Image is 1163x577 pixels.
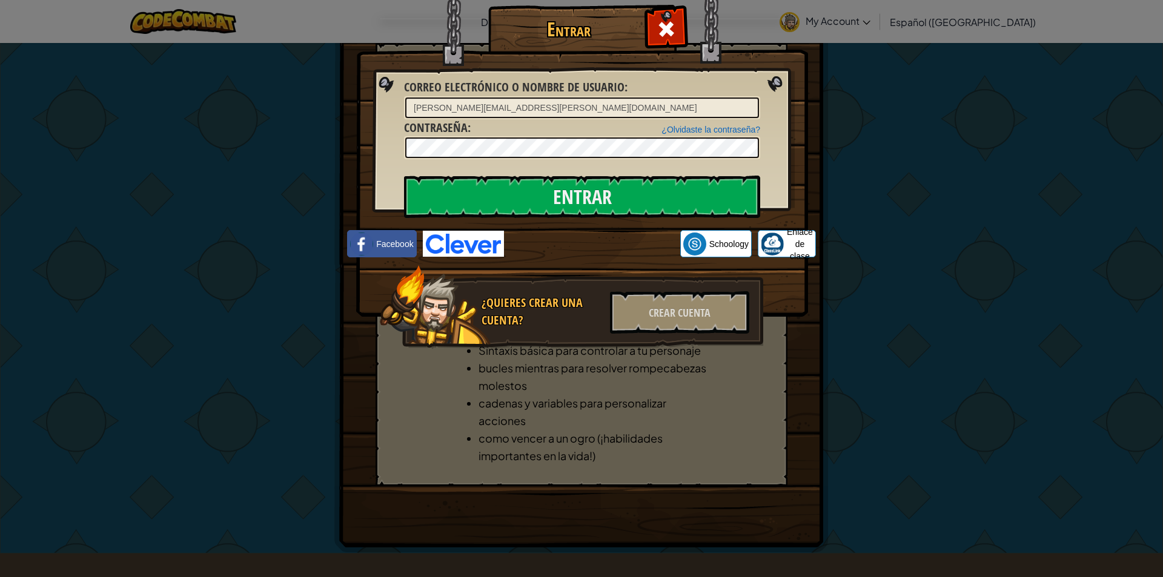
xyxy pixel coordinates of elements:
[761,232,784,256] img: classlink-logo-small.png
[468,119,471,136] font: :
[482,294,583,328] font: ¿Quieres crear una cuenta?
[787,227,813,261] font: Enlace de clase
[625,79,628,95] font: :
[376,239,413,249] font: Facebook
[404,79,625,95] font: Correo electrónico o nombre de usuario
[709,239,749,249] font: Schoology
[683,232,706,256] img: schoology.png
[504,231,680,257] iframe: Botón Iniciar sesión con Google
[547,16,591,42] font: Entrar
[404,119,468,136] font: Contraseña
[423,231,504,257] img: clever-logo-blue.png
[404,176,760,218] input: Entrar
[350,232,373,256] img: facebook_small.png
[649,305,711,320] font: Crear cuenta
[661,125,760,134] a: ¿Olvidaste la contraseña?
